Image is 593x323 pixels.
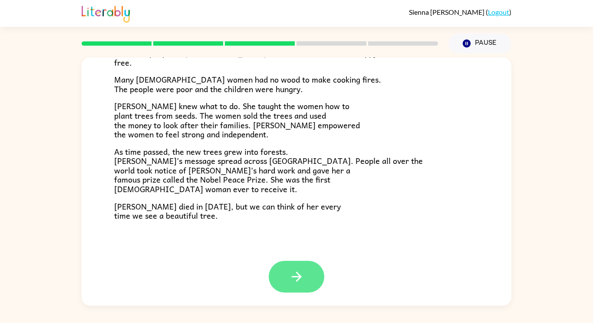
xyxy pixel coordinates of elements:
[114,100,360,140] span: [PERSON_NAME] knew what to do. She taught the women how to plant trees from seeds. The women sold...
[488,8,509,16] a: Logout
[114,73,381,95] span: Many [DEMOGRAPHIC_DATA] women had no wood to make cooking fires. The people were poor and the chi...
[409,8,486,16] span: Sienna [PERSON_NAME]
[448,33,511,53] button: Pause
[114,200,341,222] span: [PERSON_NAME] died in [DATE], but we can think of her every time we see a beautiful tree.
[409,8,511,16] div: ( )
[114,145,423,195] span: As time passed, the new trees grew into forests. [PERSON_NAME]’s message spread across [GEOGRAPHI...
[82,3,130,23] img: Literably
